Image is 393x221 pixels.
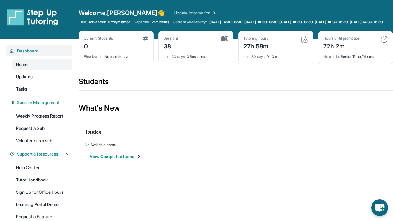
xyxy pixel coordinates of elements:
[243,54,266,59] span: Last 30 days :
[79,9,165,17] span: Welcome, [PERSON_NAME] 👋
[164,36,179,41] div: Sessions
[380,36,388,43] img: card
[79,20,87,25] span: Title:
[323,36,360,41] div: Hours until promotion
[14,99,69,106] button: Session Management
[17,151,58,157] span: Support & Resources
[173,20,207,25] span: Current Availability:
[12,135,72,146] a: Volunteer as a sub
[79,77,393,90] div: Students
[84,54,103,59] span: First Match :
[12,174,72,185] a: Tutor Handbook
[84,51,148,59] div: No matches yet
[174,10,217,16] a: Update Information
[16,86,27,92] span: Tasks
[16,61,28,68] span: Home
[134,20,150,25] span: Capacity:
[12,162,72,173] a: Help Center
[14,48,69,54] button: Dashboard
[90,153,142,160] button: View Completed Items
[143,36,148,41] img: card
[323,51,388,59] div: Senior Tutor/Mentor
[243,41,269,51] div: 27h 58m
[208,20,384,25] a: [DATE] 14:30-16:30, [DATE] 14:30-16:30, [DATE] 14:30-16:30, [DATE] 14:30-16:30, [DATE] 14:30-16:30
[243,51,308,59] div: 0h 0m
[164,51,228,59] div: 0 Sessions
[88,20,130,25] span: Advanced Tutor/Mentor
[14,151,69,157] button: Support & Resources
[12,71,72,82] a: Updates
[323,41,360,51] div: 72h 2m
[17,48,39,54] span: Dashboard
[12,199,72,210] a: Learning Portal Demo
[12,110,72,122] a: Weekly Progress Report
[152,20,169,25] span: 2 Students
[79,95,393,122] div: What's New
[164,41,179,51] div: 38
[371,199,388,216] button: chat-button
[211,10,217,16] img: Chevron Right
[221,36,228,41] img: card
[17,99,60,106] span: Session Management
[85,142,387,147] div: No Available Items
[323,54,340,59] span: Next title :
[12,59,72,70] a: Home
[84,36,113,41] div: Current Students
[12,123,72,134] a: Request a Sub
[209,20,383,25] span: [DATE] 14:30-16:30, [DATE] 14:30-16:30, [DATE] 14:30-16:30, [DATE] 14:30-16:30, [DATE] 14:30-16:30
[85,128,102,136] span: Tasks
[84,41,113,51] div: 0
[301,36,308,43] img: card
[243,36,269,41] div: Tutoring hours
[164,54,186,59] span: Last 30 days :
[12,83,72,95] a: Tasks
[16,74,33,80] span: Updates
[12,187,72,198] a: Sign Up for Office Hours
[7,9,58,26] img: logo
